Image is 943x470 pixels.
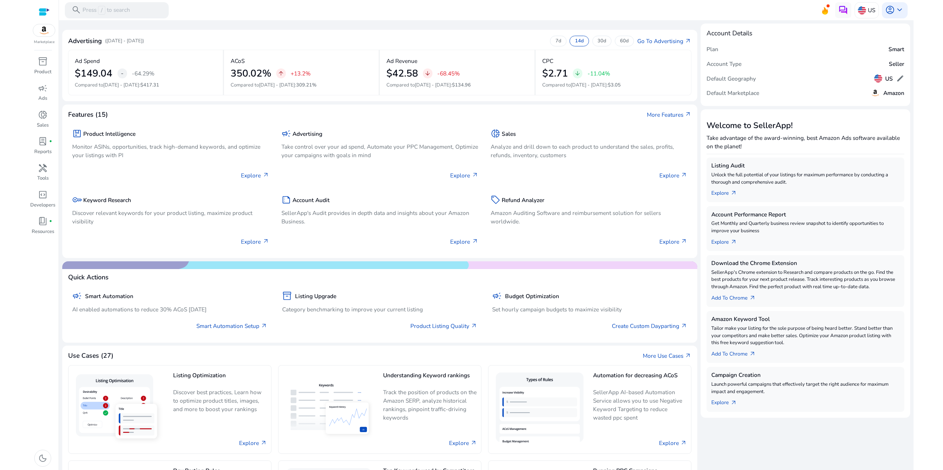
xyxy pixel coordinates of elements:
[239,439,267,447] a: Explore
[885,5,895,15] span: account_circle
[896,74,904,82] span: edit
[29,162,56,188] a: handymanTools
[386,57,417,65] p: Ad Revenue
[415,82,451,88] span: [DATE] - [DATE]
[383,372,477,385] h5: Understanding Keyword rankings
[424,70,431,77] span: arrow_downward
[555,38,561,45] p: 7d
[505,293,559,300] h5: Budget Optimization
[34,39,55,45] p: Marketplace
[711,211,900,218] h5: Account Performance Report
[296,82,316,88] span: 309.21%
[282,305,477,314] p: Category benchmarking to improve your current listing
[260,440,267,446] span: arrow_outward
[711,172,900,186] p: Unlock the full potential of your listings for maximum performance by conducting a thorough and c...
[647,110,691,119] a: More Featuresarrow_outward
[492,291,502,301] span: campaign
[711,372,900,378] h5: Campaign Creation
[38,216,48,226] span: book_4
[711,347,762,358] a: Add To Chrome
[132,71,154,76] p: -64.29%
[38,453,48,463] span: dark_mode
[37,122,49,129] p: Sales
[681,323,687,329] span: arrow_outward
[34,148,52,156] p: Reports
[449,439,477,447] a: Explore
[711,291,762,302] a: Add To Chrome
[68,273,109,281] h4: Quick Actions
[681,238,687,245] span: arrow_outward
[491,142,688,159] p: Analyze and drill down to each product to understand the sales, profits, refunds, inventory, cust...
[278,70,284,77] span: arrow_upward
[29,55,56,82] a: inventory_2Product
[491,129,500,138] span: donut_small
[707,61,742,67] h5: Account Type
[883,90,904,96] h5: Amazon
[73,371,166,448] img: Listing Optimization
[452,82,471,88] span: $134.96
[637,37,691,45] a: Go To Advertisingarrow_outward
[885,75,893,82] h5: US
[730,239,737,245] span: arrow_outward
[75,68,112,79] h2: $149.04
[72,209,269,226] p: Discover relevant keywords for your product listing, maximize product visibility
[83,197,131,204] h5: Keyword Research
[472,238,478,245] span: arrow_outward
[471,323,477,329] span: arrow_outward
[707,121,904,130] h3: Welcome to SellerApp!
[643,351,691,360] a: More Use Casesarrow_outward
[685,111,691,118] span: arrow_outward
[98,6,105,15] span: /
[38,84,48,93] span: campaign
[38,95,47,102] p: Ads
[868,4,875,17] p: US
[173,372,267,385] h5: Listing Optimization
[292,131,322,137] h5: Advertising
[502,197,544,204] h5: Refund Analyzer
[711,396,743,407] a: Explorearrow_outward
[72,142,269,159] p: Monitor ASINs, opportunities, track high-demand keywords, and optimize your listings with PI
[29,109,56,135] a: donut_smallSales
[121,68,123,78] span: -
[105,38,144,45] p: ([DATE] - [DATE])
[685,353,691,359] span: arrow_outward
[711,220,900,235] p: Get Monthly and Quarterly business review snapshot to identify opportunities to improve your busi...
[593,372,687,385] h5: Automation for decreasing ACoS
[71,5,81,15] span: search
[749,351,756,357] span: arrow_outward
[75,82,216,89] p: Compared to :
[140,82,159,88] span: $417.31
[263,172,269,179] span: arrow_outward
[30,202,55,209] p: Developers
[502,131,516,137] h5: Sales
[707,46,718,53] h5: Plan
[38,190,48,199] span: code_blocks
[231,68,271,79] h2: 350.02%
[711,162,900,169] h5: Listing Audit
[68,37,102,45] h4: Advertising
[38,163,48,173] span: handyman
[492,370,586,450] img: Automation for decreasing ACoS
[612,322,687,330] a: Create Custom Dayparting
[707,75,756,82] h5: Default Geography
[659,237,687,246] p: Explore
[711,325,900,347] p: Tailor make your listing for the sole purpose of being heard better. Stand better than your compe...
[103,82,139,88] span: [DATE] - [DATE]
[450,171,478,180] p: Explore
[33,24,55,36] img: amazon.svg
[472,172,478,179] span: arrow_outward
[491,209,688,226] p: Amazon Auditing Software and reimbursement solution for sellers worldwide.
[83,6,130,15] p: Press to search
[597,38,606,45] p: 30d
[707,90,759,96] h5: Default Marketplace
[470,440,477,446] span: arrow_outward
[49,220,52,223] span: fiber_manual_record
[685,38,691,45] span: arrow_outward
[588,71,610,76] p: -11.04%
[291,71,311,76] p: +13.2%
[858,6,866,14] img: us.svg
[283,377,376,442] img: Understanding Keyword rankings
[72,129,82,138] span: package
[895,5,904,15] span: keyboard_arrow_down
[575,38,584,45] p: 14d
